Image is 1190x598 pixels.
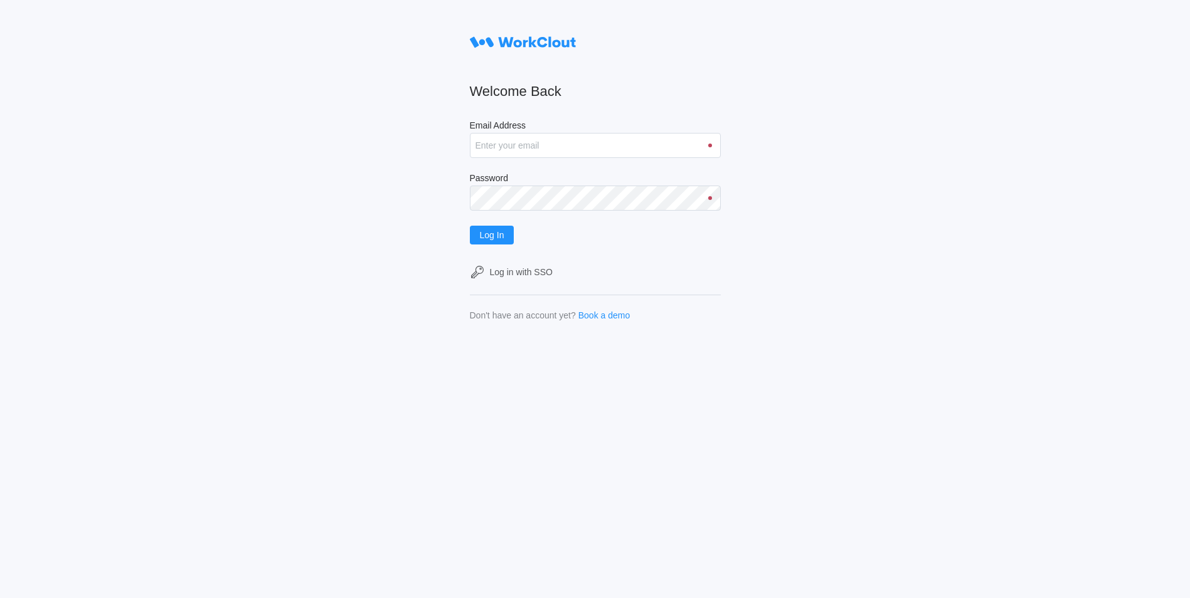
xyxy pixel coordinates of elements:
input: Enter your email [470,133,721,158]
button: Log In [470,226,514,244]
div: Don't have an account yet? [470,310,576,320]
a: Log in with SSO [470,265,721,280]
label: Password [470,173,721,186]
div: Log in with SSO [490,267,553,277]
span: Log In [480,231,504,239]
a: Book a demo [578,310,630,320]
h2: Welcome Back [470,83,721,100]
label: Email Address [470,120,721,133]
